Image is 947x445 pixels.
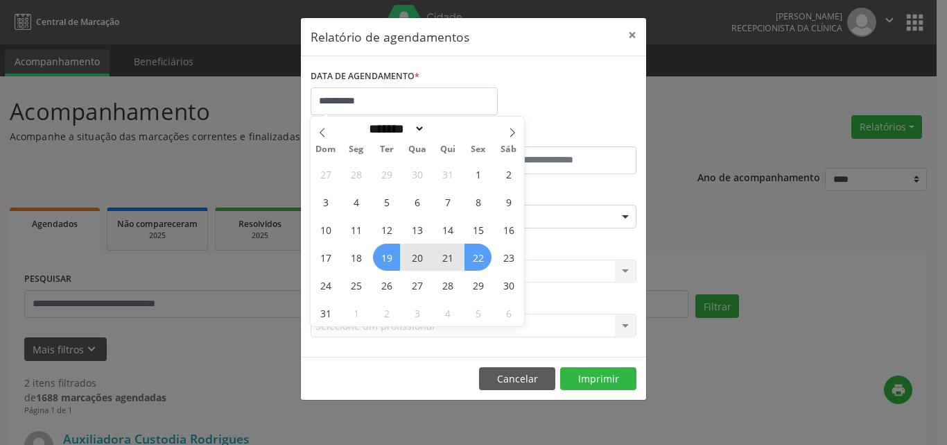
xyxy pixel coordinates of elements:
span: Agosto 20, 2025 [403,244,431,271]
span: Agosto 2, 2025 [495,160,522,187]
span: Agosto 12, 2025 [373,216,400,243]
button: Imprimir [560,367,636,391]
select: Month [364,121,425,136]
span: Agosto 23, 2025 [495,244,522,271]
span: Julho 30, 2025 [403,160,431,187]
span: Agosto 4, 2025 [342,188,370,215]
span: Ter [372,145,402,154]
span: Agosto 9, 2025 [495,188,522,215]
span: Julho 29, 2025 [373,160,400,187]
button: Close [618,18,646,52]
span: Qua [402,145,433,154]
span: Agosto 22, 2025 [464,244,492,271]
span: Setembro 5, 2025 [464,299,492,326]
span: Qui [433,145,463,154]
span: Agosto 27, 2025 [403,271,431,299]
span: Seg [341,145,372,154]
button: Cancelar [479,367,555,391]
input: Year [425,121,471,136]
span: Agosto 3, 2025 [312,188,339,215]
span: Agosto 24, 2025 [312,271,339,299]
span: Agosto 17, 2025 [312,244,339,271]
label: DATA DE AGENDAMENTO [311,66,419,87]
span: Agosto 28, 2025 [434,271,461,299]
span: Julho 31, 2025 [434,160,461,187]
span: Agosto 8, 2025 [464,188,492,215]
span: Agosto 13, 2025 [403,216,431,243]
span: Agosto 1, 2025 [464,160,492,187]
span: Agosto 18, 2025 [342,244,370,271]
span: Agosto 26, 2025 [373,271,400,299]
span: Setembro 4, 2025 [434,299,461,326]
span: Agosto 7, 2025 [434,188,461,215]
span: Agosto 30, 2025 [495,271,522,299]
label: ATÉ [477,125,636,146]
span: Agosto 15, 2025 [464,216,492,243]
span: Agosto 25, 2025 [342,271,370,299]
span: Agosto 14, 2025 [434,216,461,243]
span: Setembro 1, 2025 [342,299,370,326]
span: Dom [311,145,341,154]
h5: Relatório de agendamentos [311,28,469,46]
span: Agosto 6, 2025 [403,188,431,215]
span: Agosto 10, 2025 [312,216,339,243]
span: Setembro 6, 2025 [495,299,522,326]
span: Agosto 21, 2025 [434,244,461,271]
span: Sáb [494,145,524,154]
span: Julho 28, 2025 [342,160,370,187]
span: Agosto 19, 2025 [373,244,400,271]
span: Agosto 5, 2025 [373,188,400,215]
span: Agosto 31, 2025 [312,299,339,326]
span: Agosto 29, 2025 [464,271,492,299]
span: Agosto 16, 2025 [495,216,522,243]
span: Agosto 11, 2025 [342,216,370,243]
span: Julho 27, 2025 [312,160,339,187]
span: Sex [463,145,494,154]
span: Setembro 3, 2025 [403,299,431,326]
span: Setembro 2, 2025 [373,299,400,326]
